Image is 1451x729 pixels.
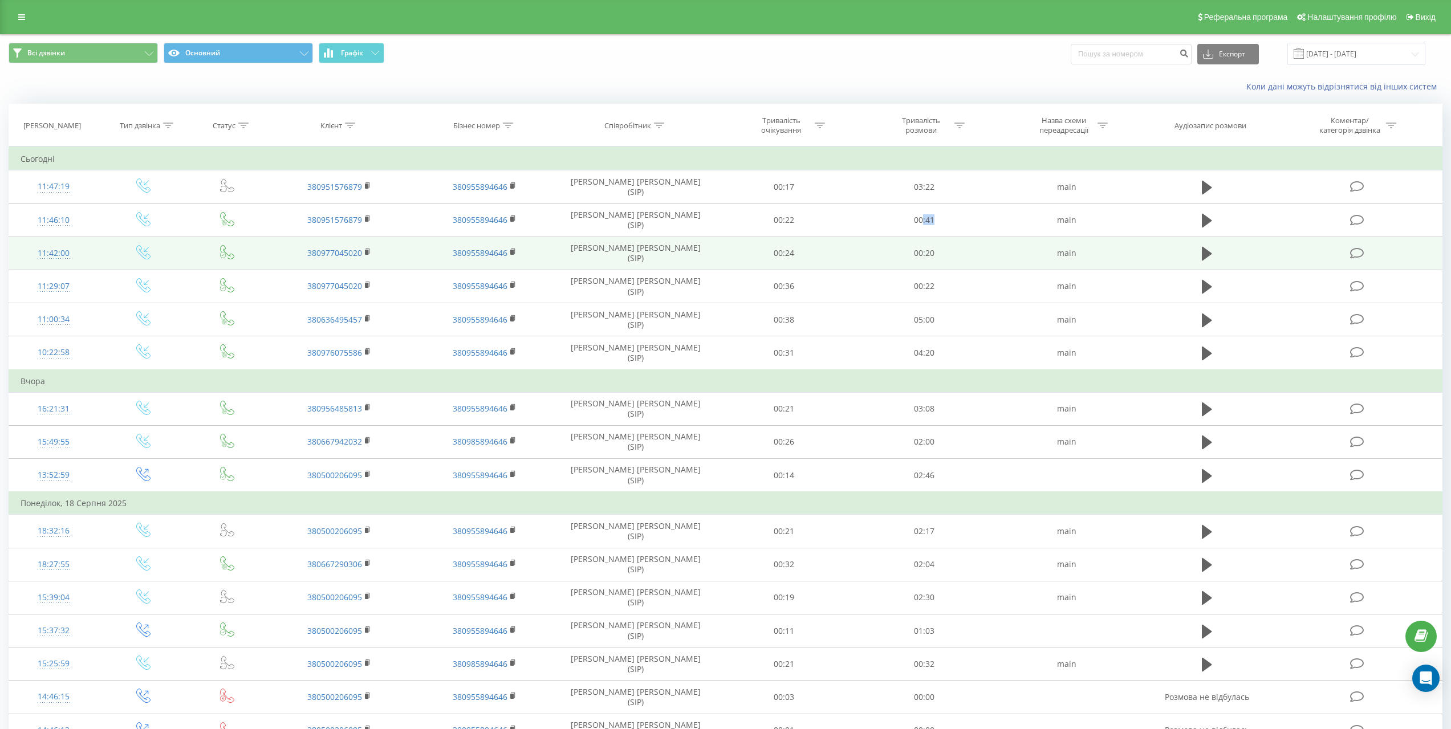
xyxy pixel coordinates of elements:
[1412,665,1440,692] div: Open Intercom Messenger
[1034,116,1095,135] div: Назва схеми переадресації
[319,43,384,63] button: Графік
[558,170,714,203] td: [PERSON_NAME] [PERSON_NAME] (SIP)
[558,581,714,614] td: [PERSON_NAME] [PERSON_NAME] (SIP)
[21,341,87,364] div: 10:22:58
[994,548,1139,581] td: main
[854,170,994,203] td: 03:22
[714,425,854,458] td: 00:26
[854,237,994,270] td: 00:20
[714,270,854,303] td: 00:36
[714,548,854,581] td: 00:32
[453,625,507,636] a: 380955894646
[714,170,854,203] td: 00:17
[307,691,362,702] a: 380500206095
[714,459,854,492] td: 00:14
[21,275,87,298] div: 11:29:07
[21,398,87,420] div: 16:21:31
[558,336,714,370] td: [PERSON_NAME] [PERSON_NAME] (SIP)
[307,247,362,258] a: 380977045020
[994,336,1139,370] td: main
[453,436,507,447] a: 380985894646
[27,48,65,58] span: Всі дзвінки
[307,559,362,569] a: 380667290306
[307,625,362,636] a: 380500206095
[854,203,994,237] td: 00:41
[854,425,994,458] td: 02:00
[854,647,994,681] td: 00:32
[854,581,994,614] td: 02:30
[854,336,994,370] td: 04:20
[994,203,1139,237] td: main
[994,392,1139,425] td: main
[453,121,500,131] div: Бізнес номер
[453,526,507,536] a: 380955894646
[854,459,994,492] td: 02:46
[307,280,362,291] a: 380977045020
[558,270,714,303] td: [PERSON_NAME] [PERSON_NAME] (SIP)
[21,464,87,486] div: 13:52:59
[21,620,87,642] div: 15:37:32
[714,581,854,614] td: 00:19
[307,214,362,225] a: 380951576879
[307,592,362,602] a: 380500206095
[714,203,854,237] td: 00:22
[604,121,651,131] div: Співробітник
[21,686,87,708] div: 14:46:15
[307,181,362,192] a: 380951576879
[558,303,714,336] td: [PERSON_NAME] [PERSON_NAME] (SIP)
[9,148,1442,170] td: Сьогодні
[341,49,363,57] span: Графік
[120,121,160,131] div: Тип дзвінка
[453,559,507,569] a: 380955894646
[453,470,507,480] a: 380955894646
[558,614,714,647] td: [PERSON_NAME] [PERSON_NAME] (SIP)
[994,270,1139,303] td: main
[21,587,87,609] div: 15:39:04
[854,681,994,714] td: 00:00
[9,370,1442,393] td: Вчора
[453,592,507,602] a: 380955894646
[9,492,1442,515] td: Понеділок, 18 Серпня 2025
[307,314,362,325] a: 380636495457
[558,392,714,425] td: [PERSON_NAME] [PERSON_NAME] (SIP)
[23,121,81,131] div: [PERSON_NAME]
[714,237,854,270] td: 00:24
[307,347,362,358] a: 380976075586
[164,43,313,63] button: Основний
[1197,44,1259,64] button: Експорт
[453,214,507,225] a: 380955894646
[558,425,714,458] td: [PERSON_NAME] [PERSON_NAME] (SIP)
[21,431,87,453] div: 15:49:55
[854,515,994,548] td: 02:17
[891,116,952,135] div: Тривалість розмови
[1165,691,1249,702] span: Розмова не відбулась
[21,308,87,331] div: 11:00:34
[558,548,714,581] td: [PERSON_NAME] [PERSON_NAME] (SIP)
[558,647,714,681] td: [PERSON_NAME] [PERSON_NAME] (SIP)
[558,237,714,270] td: [PERSON_NAME] [PERSON_NAME] (SIP)
[994,647,1139,681] td: main
[558,459,714,492] td: [PERSON_NAME] [PERSON_NAME] (SIP)
[714,681,854,714] td: 00:03
[453,247,507,258] a: 380955894646
[751,116,812,135] div: Тривалість очікування
[854,303,994,336] td: 05:00
[1204,13,1288,22] span: Реферальна програма
[307,526,362,536] a: 380500206095
[854,392,994,425] td: 03:08
[994,303,1139,336] td: main
[320,121,342,131] div: Клієнт
[558,681,714,714] td: [PERSON_NAME] [PERSON_NAME] (SIP)
[714,336,854,370] td: 00:31
[714,303,854,336] td: 00:38
[994,515,1139,548] td: main
[21,653,87,675] div: 15:25:59
[854,270,994,303] td: 00:22
[9,43,158,63] button: Всі дзвінки
[307,470,362,480] a: 380500206095
[854,548,994,581] td: 02:04
[558,515,714,548] td: [PERSON_NAME] [PERSON_NAME] (SIP)
[1307,13,1396,22] span: Налаштування профілю
[1071,44,1192,64] input: Пошук за номером
[453,181,507,192] a: 380955894646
